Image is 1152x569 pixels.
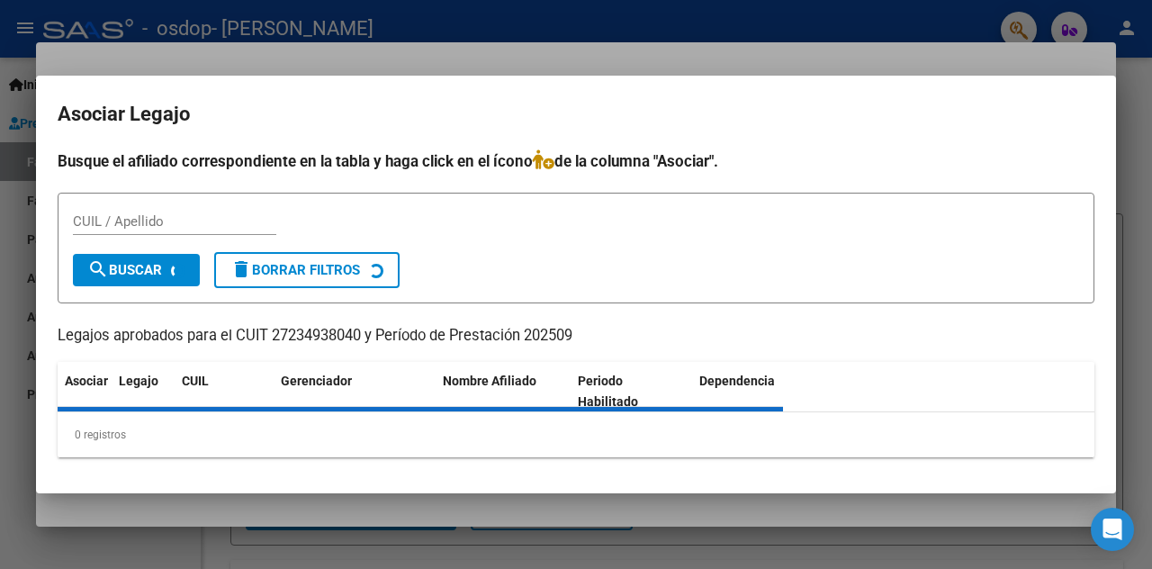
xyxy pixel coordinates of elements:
datatable-header-cell: Nombre Afiliado [436,362,571,421]
datatable-header-cell: Dependencia [692,362,827,421]
div: Open Intercom Messenger [1091,508,1134,551]
p: Legajos aprobados para el CUIT 27234938040 y Período de Prestación 202509 [58,325,1094,348]
h2: Asociar Legajo [58,97,1094,131]
button: Buscar [73,254,200,286]
datatable-header-cell: CUIL [175,362,274,421]
datatable-header-cell: Legajo [112,362,175,421]
mat-icon: delete [230,258,252,280]
datatable-header-cell: Gerenciador [274,362,436,421]
span: Buscar [87,262,162,278]
span: Nombre Afiliado [443,374,536,388]
span: Borrar Filtros [230,262,360,278]
mat-icon: search [87,258,109,280]
h4: Busque el afiliado correspondiente en la tabla y haga click en el ícono de la columna "Asociar". [58,149,1094,173]
span: Gerenciador [281,374,352,388]
span: Periodo Habilitado [578,374,638,409]
span: CUIL [182,374,209,388]
span: Asociar [65,374,108,388]
button: Borrar Filtros [214,252,400,288]
span: Legajo [119,374,158,388]
datatable-header-cell: Periodo Habilitado [571,362,692,421]
datatable-header-cell: Asociar [58,362,112,421]
div: 0 registros [58,412,1094,457]
span: Dependencia [699,374,775,388]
